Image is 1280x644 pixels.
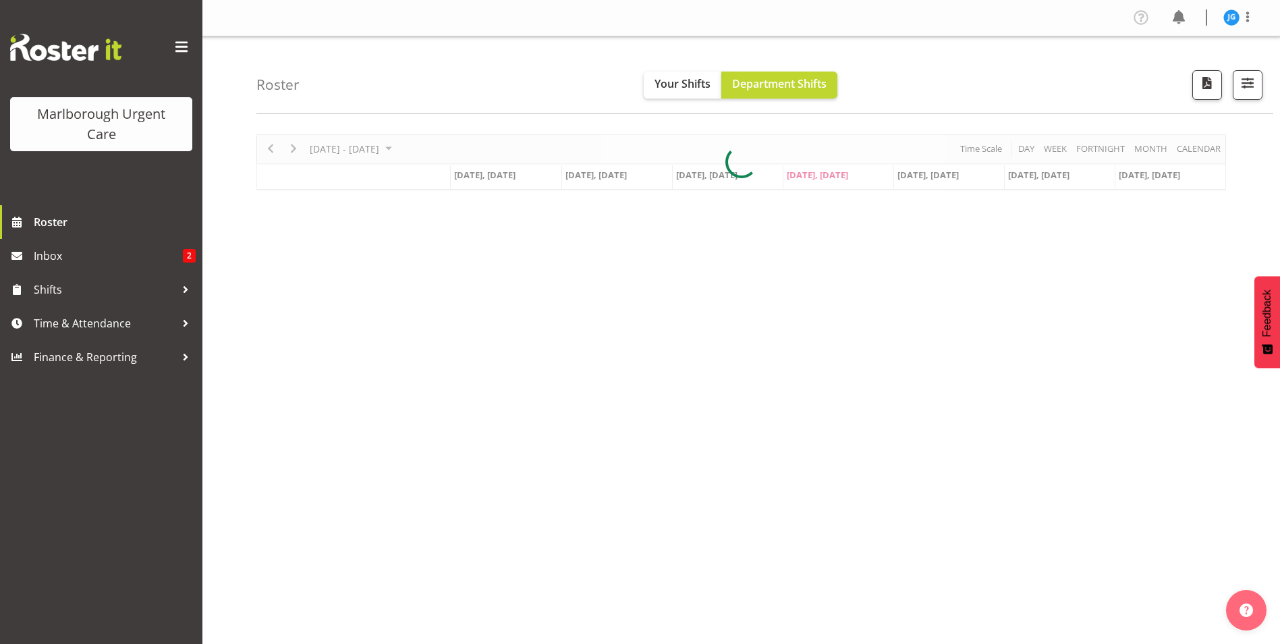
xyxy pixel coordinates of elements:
[34,212,196,232] span: Roster
[24,104,179,144] div: Marlborough Urgent Care
[183,249,196,263] span: 2
[34,246,183,266] span: Inbox
[1254,276,1280,368] button: Feedback - Show survey
[34,313,175,333] span: Time & Attendance
[1192,70,1222,100] button: Download a PDF of the roster according to the set date range.
[732,76,827,91] span: Department Shifts
[1261,290,1273,337] span: Feedback
[655,76,711,91] span: Your Shifts
[34,347,175,367] span: Finance & Reporting
[721,72,837,99] button: Department Shifts
[10,34,121,61] img: Rosterit website logo
[1223,9,1240,26] img: josephine-godinez11850.jpg
[34,279,175,300] span: Shifts
[644,72,721,99] button: Your Shifts
[256,77,300,92] h4: Roster
[1240,603,1253,617] img: help-xxl-2.png
[1233,70,1262,100] button: Filter Shifts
